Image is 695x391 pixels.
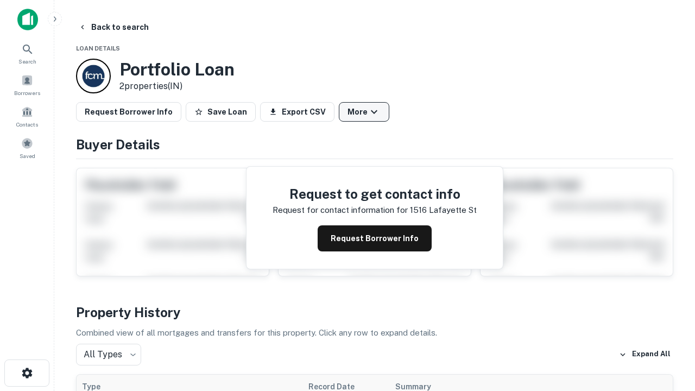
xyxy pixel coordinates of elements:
button: More [339,102,389,122]
iframe: Chat Widget [641,304,695,356]
img: capitalize-icon.png [17,9,38,30]
p: 1516 lafayette st [410,204,477,217]
button: Request Borrower Info [76,102,181,122]
a: Search [3,39,51,68]
p: Request for contact information for [273,204,408,217]
p: 2 properties (IN) [119,80,235,93]
span: Search [18,57,36,66]
button: Request Borrower Info [318,225,432,251]
a: Contacts [3,102,51,131]
span: Saved [20,152,35,160]
span: Contacts [16,120,38,129]
button: Back to search [74,17,153,37]
button: Save Loan [186,102,256,122]
h3: Portfolio Loan [119,59,235,80]
p: Combined view of all mortgages and transfers for this property. Click any row to expand details. [76,326,673,339]
a: Borrowers [3,70,51,99]
button: Export CSV [260,102,334,122]
h4: Property History [76,302,673,322]
span: Borrowers [14,89,40,97]
span: Loan Details [76,45,120,52]
a: Saved [3,133,51,162]
button: Expand All [616,346,673,363]
h4: Request to get contact info [273,184,477,204]
div: All Types [76,344,141,365]
h4: Buyer Details [76,135,673,154]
